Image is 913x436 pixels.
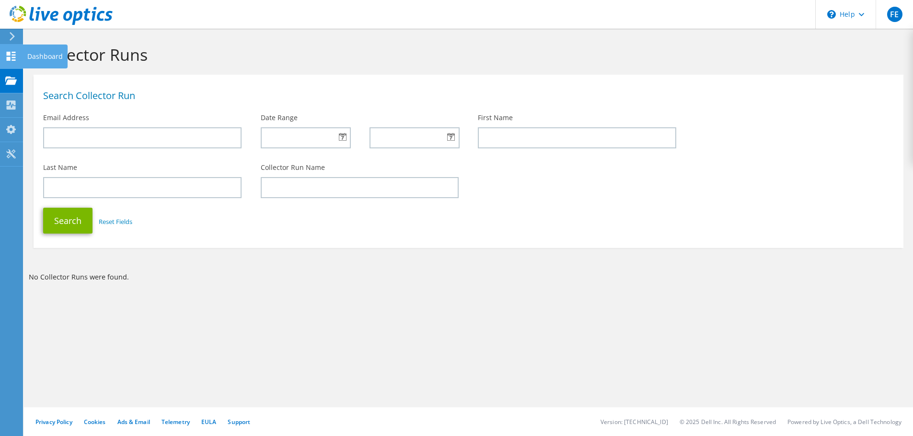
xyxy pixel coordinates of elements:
a: Cookies [84,418,106,426]
label: Date Range [261,113,298,123]
a: Ads & Email [117,418,150,426]
label: Last Name [43,163,77,172]
div: Dashboard [23,45,68,68]
span: FE [887,7,902,22]
p: No Collector Runs were found. [29,272,908,282]
h1: Search Collector Run [43,91,889,101]
label: Collector Run Name [261,163,325,172]
label: First Name [478,113,513,123]
button: Search [43,208,92,234]
a: Support [228,418,250,426]
a: EULA [201,418,216,426]
h1: Collector Runs [38,45,894,65]
li: Powered by Live Optics, a Dell Technology [787,418,901,426]
li: Version: [TECHNICAL_ID] [601,418,668,426]
li: © 2025 Dell Inc. All Rights Reserved [680,418,776,426]
a: Reset Fields [99,217,132,226]
label: Email Address [43,113,89,123]
a: Telemetry [162,418,190,426]
svg: \n [827,10,836,19]
a: Privacy Policy [35,418,72,426]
